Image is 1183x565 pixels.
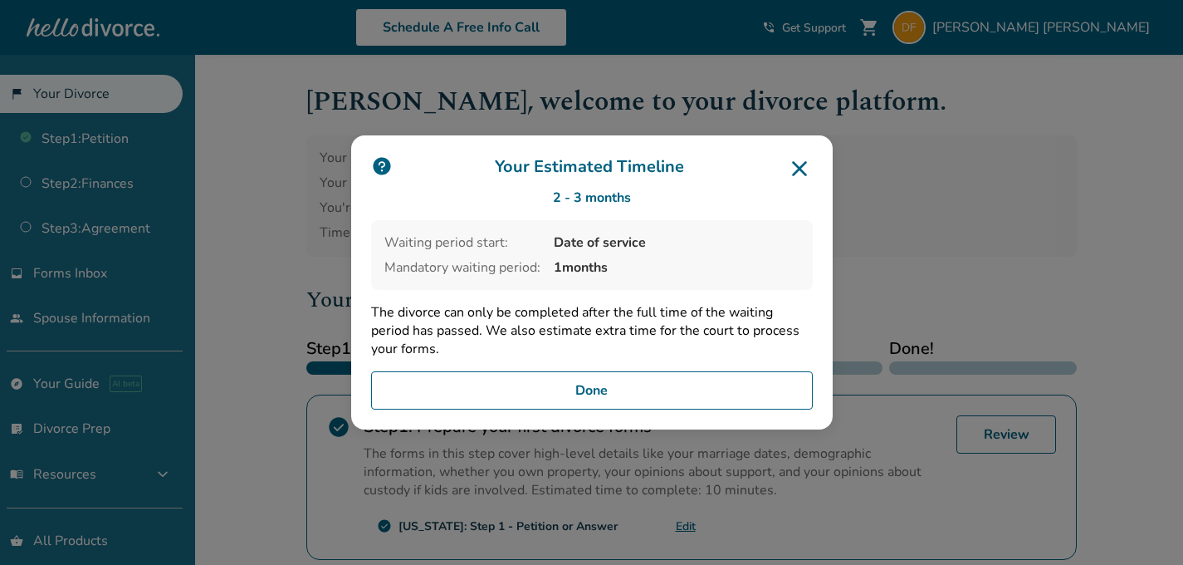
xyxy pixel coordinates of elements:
span: 1 months [554,258,799,277]
span: Date of service [554,233,799,252]
p: The divorce can only be completed after the full time of the waiting period has passed. We also e... [371,303,813,358]
img: icon [371,155,393,177]
div: 2 - 3 months [371,189,813,207]
button: Done [371,371,813,410]
h3: Your Estimated Timeline [371,155,813,182]
iframe: Chat Widget [1100,485,1183,565]
span: Mandatory waiting period: [384,258,540,277]
span: Waiting period start: [384,233,540,252]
